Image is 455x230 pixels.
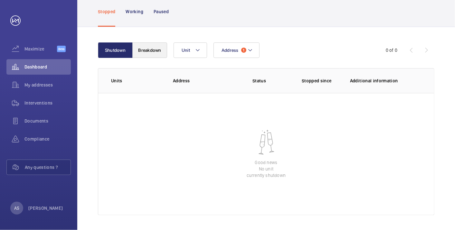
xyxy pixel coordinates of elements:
span: 1 [241,48,246,53]
span: Maximize [24,46,57,52]
span: My addresses [24,82,71,88]
button: Breakdown [132,42,167,58]
span: Documents [24,118,71,124]
p: Units [111,78,163,84]
p: [PERSON_NAME] [28,205,63,211]
p: Stopped since [302,78,340,84]
span: Unit [182,48,190,53]
button: Shutdown [98,42,133,58]
span: Any questions ? [25,164,71,170]
p: Status [232,78,287,84]
span: Dashboard [24,64,71,70]
div: 0 of 0 [386,47,397,53]
p: Address [173,78,227,84]
p: Paused [154,8,169,15]
p: Good news No unit currently shutdown [247,159,286,179]
p: Working [126,8,143,15]
p: Stopped [98,8,115,15]
span: Address [222,48,239,53]
p: AS [14,205,19,211]
span: Beta [57,46,66,52]
span: Compliance [24,136,71,142]
span: Interventions [24,100,71,106]
p: Additional information [350,78,421,84]
button: Address1 [213,42,260,58]
button: Unit [174,42,207,58]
